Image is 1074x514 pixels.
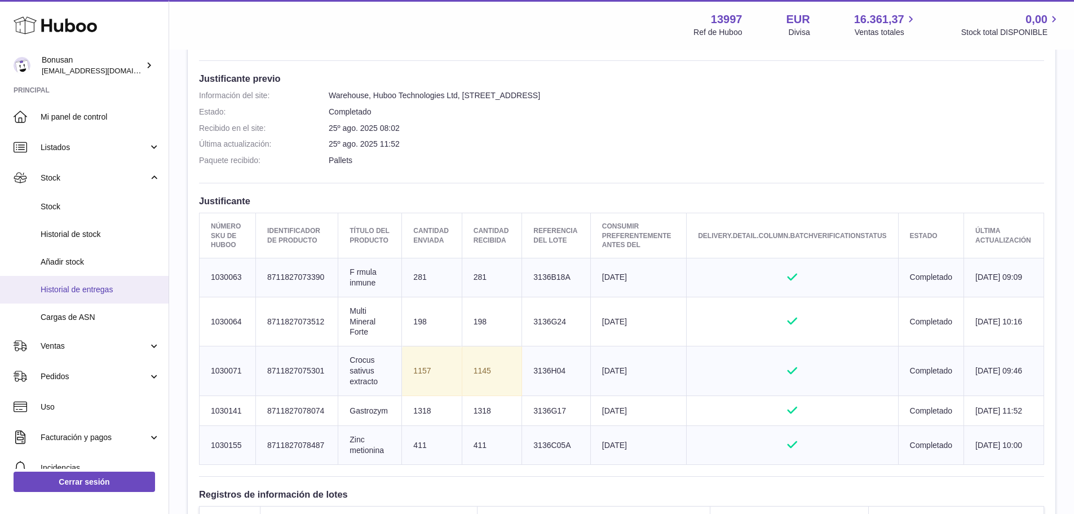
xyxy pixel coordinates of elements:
a: 0,00 Stock total DISPONIBLE [961,12,1060,38]
td: 1145 [462,346,522,396]
span: Uso [41,402,160,412]
th: Cantidad enviada [402,213,462,258]
td: 3136G17 [522,396,591,426]
td: [DATE] 11:52 [964,396,1044,426]
th: Cantidad recibida [462,213,522,258]
td: [DATE] [590,346,686,396]
td: 198 [462,297,522,346]
td: Completado [898,396,964,426]
span: 0,00 [1026,12,1048,27]
span: Cargas de ASN [41,312,160,323]
span: Listados [41,142,148,153]
dd: Warehouse, Huboo Technologies Ltd, [STREET_ADDRESS] [329,90,1044,101]
td: 198 [402,297,462,346]
span: Ventas [41,341,148,352]
td: Crocus sativus extracto [338,346,402,396]
td: [DATE] [590,426,686,465]
th: Consumir preferentemente antes del [590,213,686,258]
span: Incidencias [41,463,160,473]
td: Gastrozym [338,396,402,426]
div: Divisa [789,27,810,38]
td: 1157 [402,346,462,396]
td: 411 [462,426,522,465]
span: Stock total DISPONIBLE [961,27,1060,38]
span: Facturación y pagos [41,432,148,443]
td: [DATE] 10:00 [964,426,1044,465]
dt: Última actualización: [199,139,329,150]
span: Pedidos [41,371,148,382]
td: Completado [898,297,964,346]
td: 1030141 [200,396,256,426]
th: Estado [898,213,964,258]
td: 1318 [462,396,522,426]
td: 8711827075301 [256,346,338,396]
dt: Recibido en el site: [199,123,329,134]
td: [DATE] 09:46 [964,346,1044,396]
a: Cerrar sesión [14,472,155,492]
td: 3136H04 [522,346,591,396]
th: Última actualización [964,213,1044,258]
dd: Pallets [329,155,1044,166]
td: [DATE] [590,258,686,297]
span: Mi panel de control [41,112,160,122]
td: Completado [898,426,964,465]
td: Multi Mineral Forte [338,297,402,346]
td: 1030064 [200,297,256,346]
dd: 25º ago. 2025 11:52 [329,139,1044,150]
span: Stock [41,201,160,212]
td: 1318 [402,396,462,426]
td: 281 [402,258,462,297]
img: info@bonusan.es [14,57,30,74]
span: Ventas totales [855,27,917,38]
td: [DATE] [590,396,686,426]
td: 1030155 [200,426,256,465]
dt: Estado: [199,107,329,117]
td: [DATE] 10:16 [964,297,1044,346]
h3: Justificante [199,195,1044,207]
h3: Justificante previo [199,72,1044,85]
td: 8711827073390 [256,258,338,297]
th: Identificador de producto [256,213,338,258]
td: F rmula inmune [338,258,402,297]
td: Completado [898,346,964,396]
td: Zinc metionina [338,426,402,465]
dd: 25º ago. 2025 08:02 [329,123,1044,134]
div: Ref de Huboo [693,27,742,38]
dd: Completado [329,107,1044,117]
span: Stock [41,173,148,183]
td: 1030071 [200,346,256,396]
th: delivery.detail.column.batchVerificationStatus [687,213,898,258]
th: Título del producto [338,213,402,258]
td: 8711827078074 [256,396,338,426]
td: [DATE] 09:09 [964,258,1044,297]
strong: 13997 [711,12,742,27]
strong: EUR [786,12,810,27]
th: Número SKU de Huboo [200,213,256,258]
td: 3136B18A [522,258,591,297]
th: Referencia del lote [522,213,591,258]
span: 16.361,37 [854,12,904,27]
td: 3136G24 [522,297,591,346]
span: Historial de entregas [41,284,160,295]
td: 3136C05A [522,426,591,465]
td: 411 [402,426,462,465]
dt: Información del site: [199,90,329,101]
h3: Registros de información de lotes [199,488,1044,500]
span: [EMAIL_ADDRESS][DOMAIN_NAME] [42,66,166,75]
td: 1030063 [200,258,256,297]
td: 8711827078487 [256,426,338,465]
a: 16.361,37 Ventas totales [854,12,917,38]
span: Añadir stock [41,257,160,267]
td: 8711827073512 [256,297,338,346]
td: 281 [462,258,522,297]
td: Completado [898,258,964,297]
div: Bonusan [42,55,143,76]
td: [DATE] [590,297,686,346]
span: Historial de stock [41,229,160,240]
dt: Paquete recibido: [199,155,329,166]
